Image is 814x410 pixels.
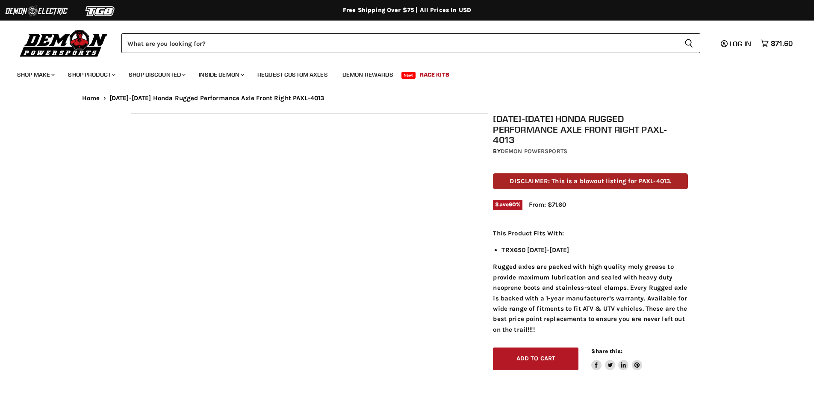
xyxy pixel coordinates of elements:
[729,39,751,48] span: Log in
[493,200,522,209] span: Save %
[251,66,334,83] a: Request Custom Axles
[121,33,678,53] input: Search
[493,147,688,156] div: by
[591,348,642,370] aside: Share this:
[17,28,111,58] img: Demon Powersports
[493,348,578,370] button: Add to cart
[501,245,688,255] li: TRX650 [DATE]-[DATE]
[11,62,790,83] ul: Main menu
[122,66,191,83] a: Shop Discounted
[756,37,797,50] a: $71.60
[529,201,566,208] span: From: $71.60
[109,95,324,102] span: [DATE]-[DATE] Honda Rugged Performance Axle Front Right PAXL-4013
[717,40,756,48] a: Log in
[509,201,516,208] span: 60
[516,355,556,362] span: Add to cart
[192,66,249,83] a: Inside Demon
[82,95,100,102] a: Home
[591,348,622,354] span: Share this:
[4,3,68,19] img: Demon Electric Logo 2
[65,95,749,102] nav: Breadcrumbs
[413,66,456,83] a: Race Kits
[493,113,688,145] h1: [DATE]-[DATE] Honda Rugged Performance Axle Front Right PAXL-4013
[11,66,60,83] a: Shop Make
[771,39,793,48] span: $71.60
[493,173,688,189] p: DISCLAIMER: This is a blowout listing for PAXL-4013.
[678,33,700,53] button: Search
[501,148,567,155] a: Demon Powersports
[65,6,749,14] div: Free Shipping Over $75 | All Prices In USD
[336,66,400,83] a: Demon Rewards
[493,228,688,238] p: This Product Fits With:
[62,66,121,83] a: Shop Product
[68,3,133,19] img: TGB Logo 2
[493,228,688,335] div: Rugged axles are packed with high quality moly grease to provide maximum lubrication and sealed w...
[121,33,700,53] form: Product
[401,72,416,79] span: New!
